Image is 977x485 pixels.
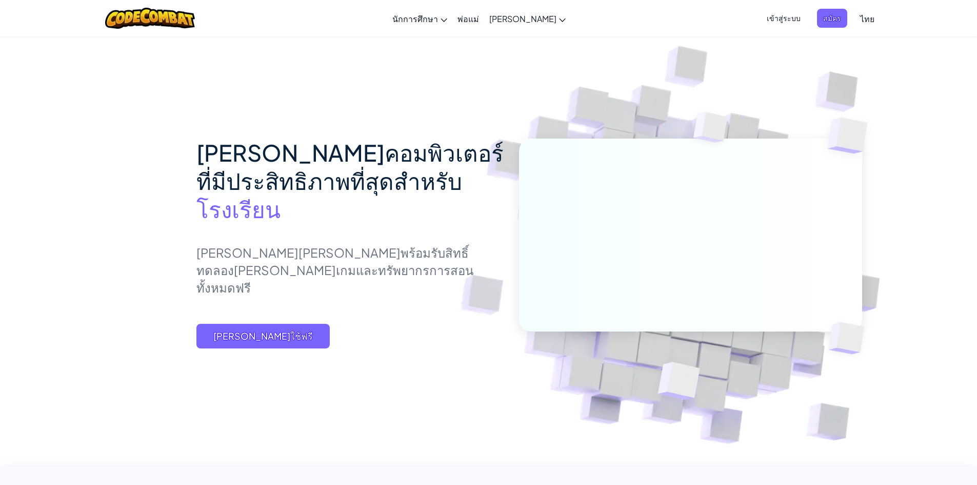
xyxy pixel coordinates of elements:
[196,324,330,348] button: [PERSON_NAME]ใช้ฟรี
[105,8,195,29] img: CodeCombat logo
[855,5,880,32] a: ไทย
[196,195,281,223] span: โรงเรียน
[392,13,438,24] span: นักการศึกษา
[674,92,748,168] img: Overlap cubes
[817,9,847,28] button: สมัคร
[807,92,896,179] img: Overlap cubes
[484,5,571,32] a: [PERSON_NAME]
[196,244,504,296] p: [PERSON_NAME][PERSON_NAME]พร้อมรับสิทธิ์ทดลอง[PERSON_NAME]เกมและทรัพยากรการสอนทั้งหมดฟรี
[860,13,874,24] span: ไทย
[196,138,504,195] span: [PERSON_NAME]คอมพิวเตอร์ที่มีประสิทธิภาพที่สุดสำหรับ
[761,9,807,28] button: เข้าสู่ระบบ
[489,13,556,24] span: [PERSON_NAME]
[811,301,888,376] img: Overlap cubes
[387,5,452,32] a: นักการศึกษา
[452,5,484,32] a: พ่อแม่
[632,340,724,425] img: Overlap cubes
